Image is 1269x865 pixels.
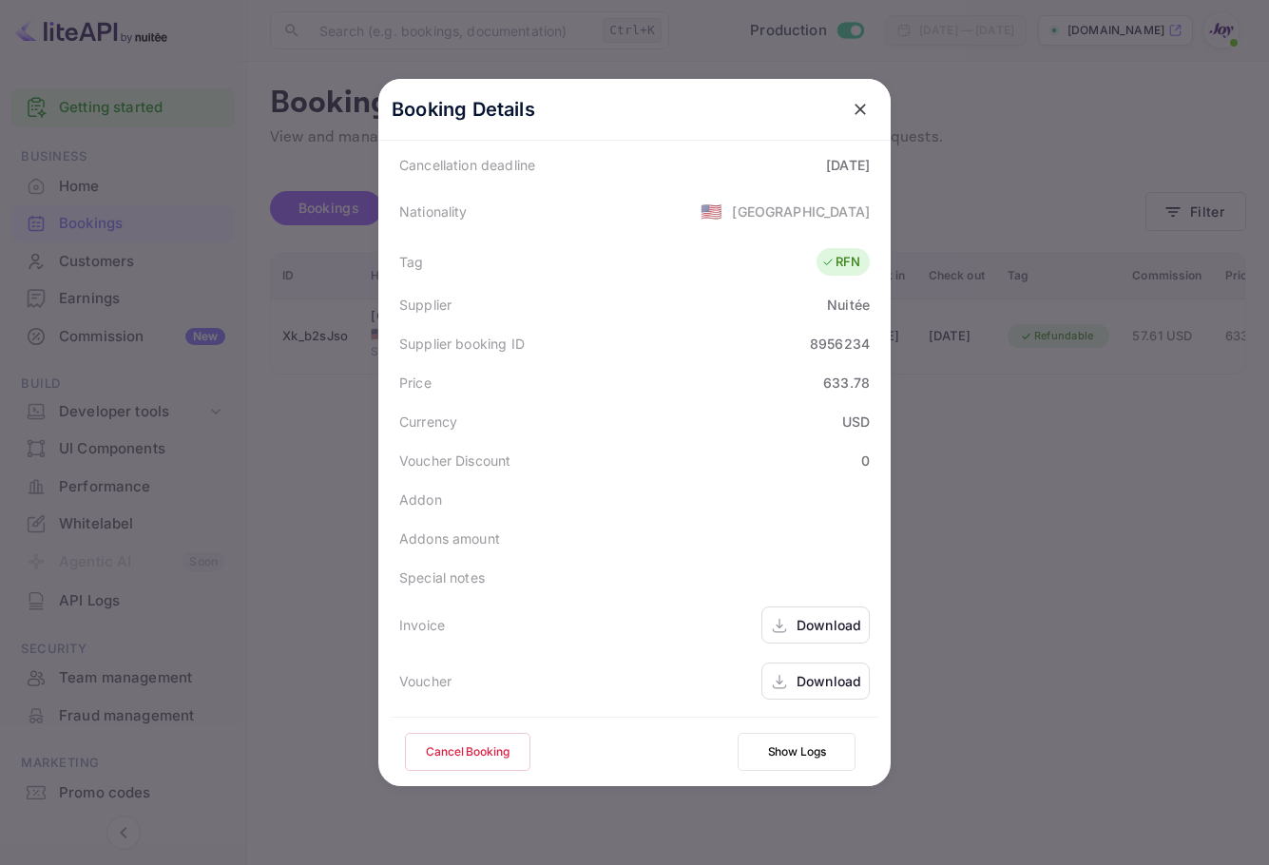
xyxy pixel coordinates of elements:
[399,155,535,175] div: Cancellation deadline
[701,194,722,228] span: United States
[861,451,870,471] div: 0
[399,202,468,221] div: Nationality
[797,671,861,691] div: Download
[405,733,530,771] button: Cancel Booking
[399,615,445,635] div: Invoice
[797,615,861,635] div: Download
[821,253,860,272] div: RFN
[827,295,870,315] div: Nuitée
[823,373,870,393] div: 633.78
[843,92,877,126] button: close
[399,412,457,432] div: Currency
[732,202,870,221] div: [GEOGRAPHIC_DATA]
[399,295,452,315] div: Supplier
[399,529,500,548] div: Addons amount
[399,567,485,587] div: Special notes
[399,252,423,272] div: Tag
[399,490,442,509] div: Addon
[842,412,870,432] div: USD
[392,95,535,124] p: Booking Details
[738,733,856,771] button: Show Logs
[399,671,452,691] div: Voucher
[826,155,870,175] div: [DATE]
[810,334,870,354] div: 8956234
[399,451,510,471] div: Voucher Discount
[399,373,432,393] div: Price
[399,334,525,354] div: Supplier booking ID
